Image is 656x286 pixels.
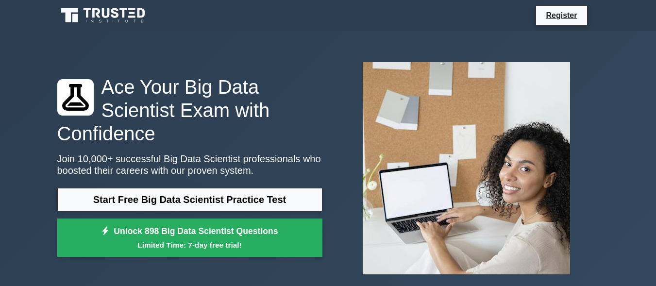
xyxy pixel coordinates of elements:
[69,239,310,251] small: Limited Time: 7-day free trial!
[57,153,322,176] p: Join 10,000+ successful Big Data Scientist professionals who boosted their careers with our prove...
[540,9,583,21] a: Register
[57,219,322,257] a: Unlock 898 Big Data Scientist QuestionsLimited Time: 7-day free trial!
[57,188,322,211] a: Start Free Big Data Scientist Practice Test
[57,75,322,145] h1: Ace Your Big Data Scientist Exam with Confidence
